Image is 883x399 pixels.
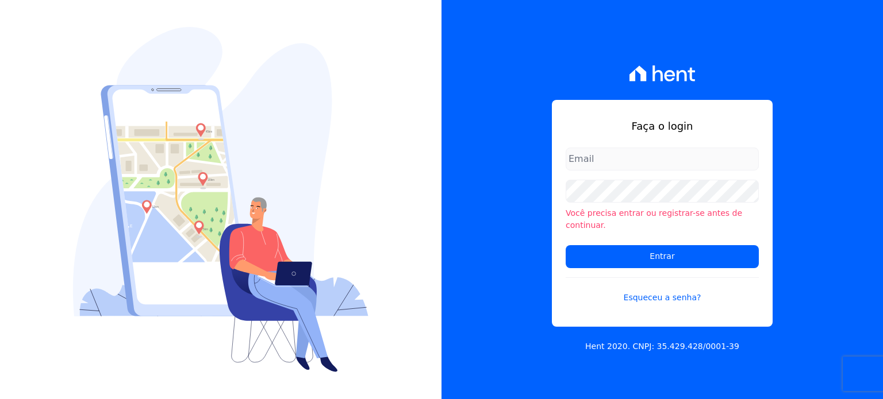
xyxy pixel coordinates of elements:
[566,207,759,231] li: Você precisa entrar ou registrar-se antes de continuar.
[566,118,759,134] h1: Faça o login
[73,27,368,372] img: Login
[566,245,759,268] input: Entrar
[585,340,739,352] p: Hent 2020. CNPJ: 35.429.428/0001-39
[566,148,759,171] input: Email
[566,277,759,304] a: Esqueceu a senha?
